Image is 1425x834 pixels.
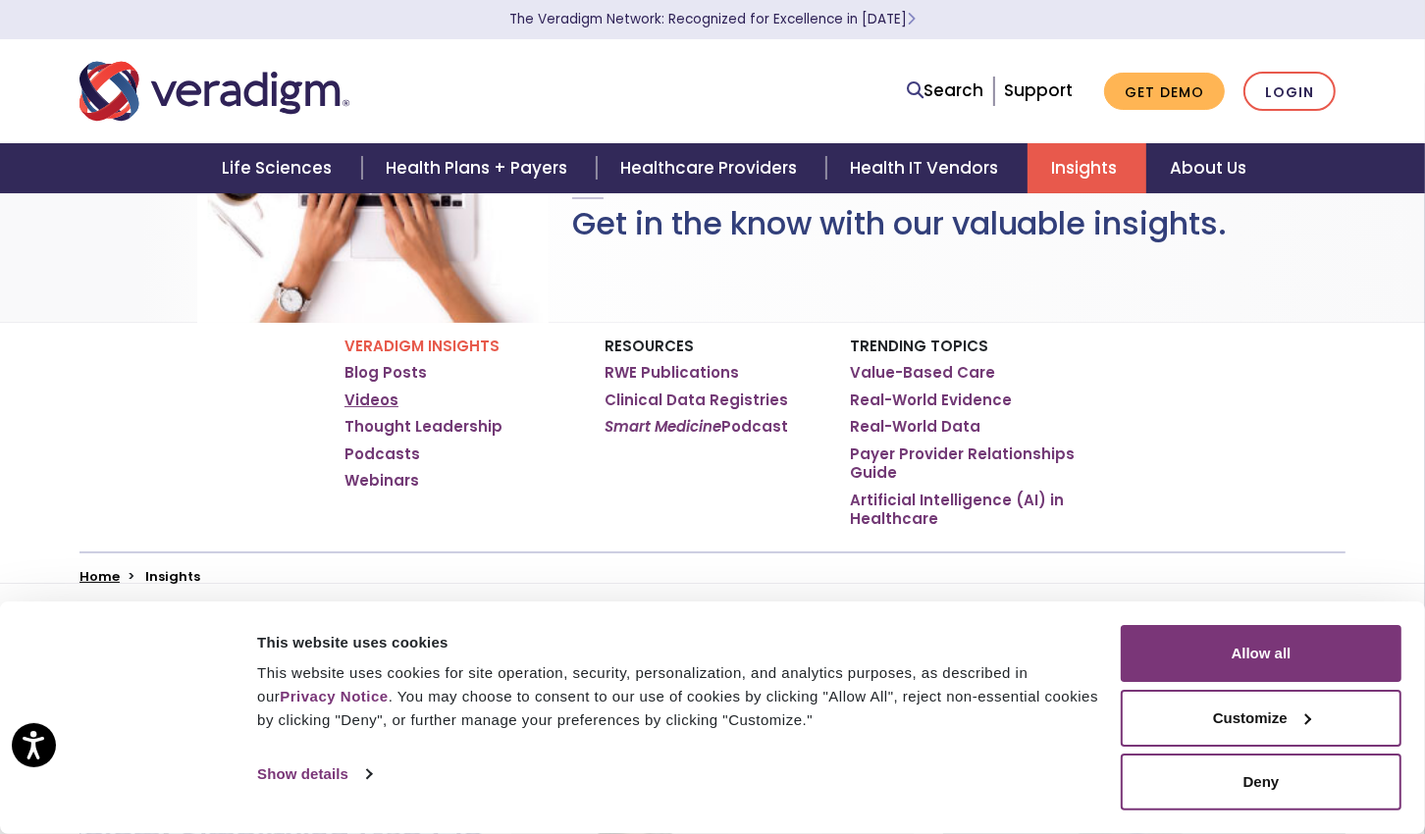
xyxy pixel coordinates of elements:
a: Insights [1028,143,1146,193]
a: Privacy Notice [280,688,388,704]
span: Learn More [907,10,916,28]
a: Search [907,78,983,104]
div: This website uses cookies for site operation, security, personalization, and analytics purposes, ... [257,661,1098,732]
a: Smart MedicinePodcast [605,417,788,437]
a: The Veradigm Network: Recognized for Excellence in [DATE]Learn More [509,10,916,28]
a: Clinical Data Registries [605,391,788,410]
a: Real-World Evidence [850,391,1012,410]
a: Value-Based Care [850,363,995,383]
a: Life Sciences [199,143,362,193]
a: Show details [257,759,371,789]
a: About Us [1146,143,1270,193]
a: Get Demo [1104,73,1225,111]
button: Customize [1121,690,1401,747]
a: Artificial Intelligence (AI) in Healthcare [850,491,1081,529]
a: Real-World Data [850,417,980,437]
a: Health IT Vendors [826,143,1028,193]
button: Allow all [1121,625,1401,682]
a: Login [1243,72,1336,112]
a: Payer Provider Relationships Guide [850,444,1081,483]
a: Videos [344,391,398,410]
em: Smart Medicine [605,416,721,437]
h1: Get in the know with our valuable insights. [572,205,1228,242]
a: Podcasts [344,444,420,464]
iframe: Drift Chat Widget [1050,695,1401,810]
img: Veradigm logo [79,59,349,124]
a: Webinars [344,471,419,491]
a: Healthcare Providers [597,143,826,193]
a: Blog Posts [344,363,427,383]
div: This website uses cookies [257,631,1098,654]
a: Health Plans + Payers [362,143,597,193]
a: RWE Publications [605,363,739,383]
a: Thought Leadership [344,417,502,437]
a: Home [79,567,120,586]
a: Support [1004,78,1073,102]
